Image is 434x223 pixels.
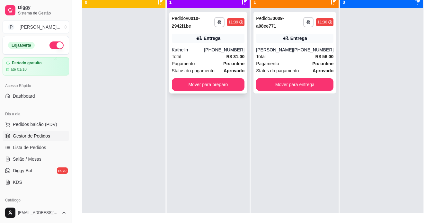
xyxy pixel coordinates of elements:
[317,20,327,25] div: 11:36
[172,16,200,29] strong: # 0010-2942f1be
[18,210,59,215] span: [EMAIL_ADDRESS][DOMAIN_NAME]
[172,78,245,91] button: Mover para preparo
[3,142,69,153] a: Lista de Pedidos
[49,41,64,49] button: Alterar Status
[256,60,279,67] span: Pagamento
[224,68,244,73] strong: aprovado
[8,24,14,30] span: P
[3,119,69,129] button: Pedidos balcão (PDV)
[313,68,333,73] strong: aprovado
[3,131,69,141] a: Gestor de Pedidos
[3,21,69,33] button: Select a team
[11,67,27,72] article: até 01/10
[290,35,307,41] div: Entrega
[20,24,60,30] div: [PERSON_NAME] ...
[172,60,195,67] span: Pagamento
[256,78,333,91] button: Mover para entrega
[256,47,293,53] div: [PERSON_NAME]
[3,154,69,164] a: Salão / Mesas
[312,61,333,66] strong: Pix online
[13,121,57,128] span: Pedidos balcão (PDV)
[228,20,238,25] div: 11:39
[223,61,244,66] strong: Pix online
[256,16,270,21] span: Pedido
[18,5,66,11] span: Diggy
[172,16,186,21] span: Pedido
[8,42,35,49] div: Loja aberta
[13,133,50,139] span: Gestor de Pedidos
[3,205,69,220] button: [EMAIL_ADDRESS][DOMAIN_NAME]
[256,53,266,60] span: Total
[3,195,69,205] div: Catálogo
[13,156,41,162] span: Salão / Mesas
[204,35,220,41] div: Entrega
[13,179,22,185] span: KDS
[172,47,204,53] div: Kathelin
[256,16,284,29] strong: # 0009-a08ee771
[3,91,69,101] a: Dashboard
[3,177,69,187] a: KDS
[3,109,69,119] div: Dia a dia
[315,54,334,59] strong: R$ 56,00
[3,57,69,76] a: Período gratuitoaté 01/10
[13,144,46,151] span: Lista de Pedidos
[18,11,66,16] span: Sistema de Gestão
[12,61,42,66] article: Período gratuito
[13,93,35,99] span: Dashboard
[3,81,69,91] div: Acesso Rápido
[172,67,215,74] span: Status do pagamento
[3,3,69,18] a: DiggySistema de Gestão
[293,47,333,53] div: [PHONE_NUMBER]
[13,167,32,174] span: Diggy Bot
[226,54,244,59] strong: R$ 31,00
[256,67,299,74] span: Status do pagamento
[172,53,182,60] span: Total
[3,165,69,176] a: Diggy Botnovo
[204,47,244,53] div: [PHONE_NUMBER]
